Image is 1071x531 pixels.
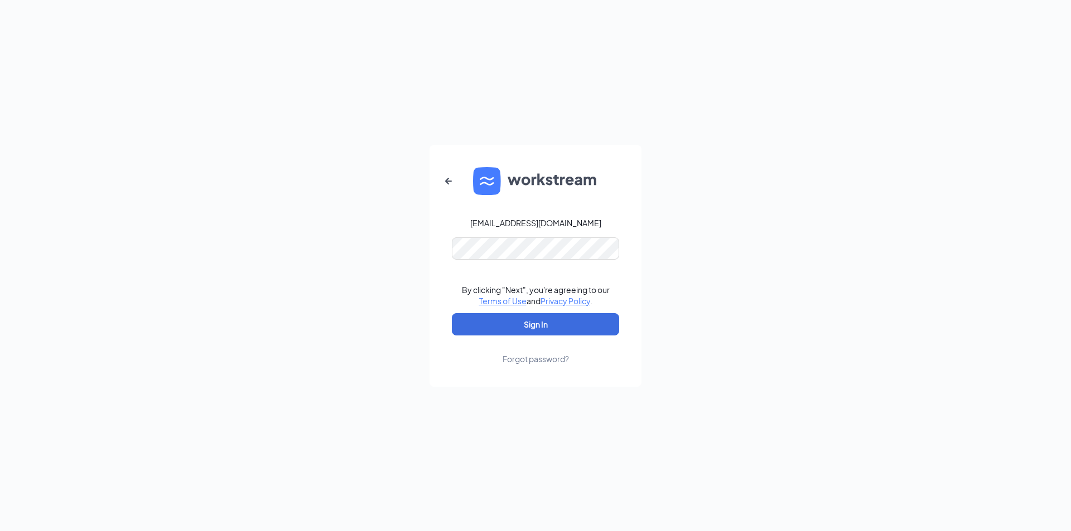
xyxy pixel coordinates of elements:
[462,284,610,306] div: By clicking "Next", you're agreeing to our and .
[473,167,598,195] img: WS logo and Workstream text
[503,353,569,364] div: Forgot password?
[435,168,462,194] button: ArrowLeftNew
[470,217,601,228] div: [EMAIL_ADDRESS][DOMAIN_NAME]
[541,296,590,306] a: Privacy Policy
[452,313,619,335] button: Sign In
[503,335,569,364] a: Forgot password?
[479,296,527,306] a: Terms of Use
[442,174,455,188] svg: ArrowLeftNew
